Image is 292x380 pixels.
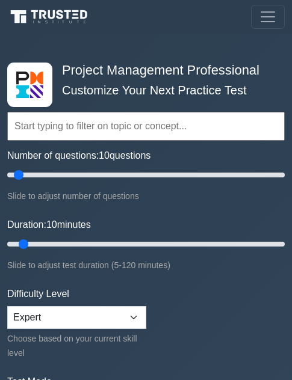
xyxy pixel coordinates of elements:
[7,218,91,232] label: Duration: minutes
[7,112,285,141] input: Start typing to filter on topic or concept...
[46,219,57,230] span: 10
[99,150,110,161] span: 10
[7,258,285,272] div: Slide to adjust test duration (5-120 minutes)
[57,63,266,78] h4: Project Management Professional
[251,5,285,29] button: Toggle navigation
[7,331,146,360] div: Choose based on your current skill level
[7,149,151,163] label: Number of questions: questions
[7,287,69,301] label: Difficulty Level
[7,189,285,203] div: Slide to adjust number of questions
